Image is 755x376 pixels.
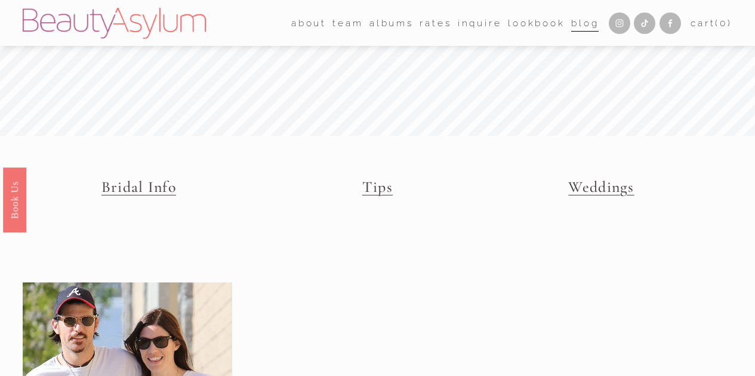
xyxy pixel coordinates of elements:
[23,8,206,39] img: Beauty Asylum | Bridal Hair &amp; Makeup Charlotte &amp; Atlanta
[101,178,176,196] a: Bridal Info
[568,178,634,196] a: Weddings
[458,14,502,32] a: Inquire
[660,13,681,34] a: Facebook
[691,15,732,32] a: 0 items in cart
[715,17,732,29] span: ( )
[291,15,326,32] span: about
[634,13,655,34] a: TikTok
[362,178,393,196] a: Tips
[3,167,26,232] a: Book Us
[369,14,414,32] a: albums
[420,14,451,32] a: Rates
[332,14,363,32] a: folder dropdown
[332,15,363,32] span: team
[571,14,599,32] a: Blog
[291,14,326,32] a: folder dropdown
[609,13,630,34] a: Instagram
[508,14,565,32] a: Lookbook
[720,17,728,29] span: 0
